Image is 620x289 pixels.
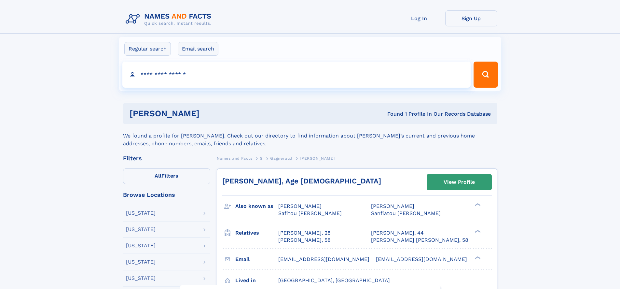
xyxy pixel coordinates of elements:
span: [PERSON_NAME] [278,203,322,209]
h1: [PERSON_NAME] [130,109,294,118]
button: Search Button [474,62,498,88]
div: [US_STATE] [126,259,156,265]
a: [PERSON_NAME] [PERSON_NAME], 58 [371,237,468,244]
div: Found 1 Profile In Our Records Database [293,110,491,118]
div: Filters [123,155,210,161]
div: ❯ [473,229,481,233]
a: Gagneraud [270,154,292,162]
h3: Lived in [235,275,278,286]
div: [US_STATE] [126,243,156,248]
div: ❯ [473,255,481,260]
span: G [260,156,263,161]
div: [US_STATE] [126,227,156,232]
label: Filters [123,168,210,184]
span: All [155,173,161,179]
span: [PERSON_NAME] [371,203,414,209]
span: [GEOGRAPHIC_DATA], [GEOGRAPHIC_DATA] [278,277,390,283]
a: View Profile [427,174,491,190]
span: [EMAIL_ADDRESS][DOMAIN_NAME] [278,256,369,262]
div: [US_STATE] [126,276,156,281]
img: Logo Names and Facts [123,10,217,28]
label: Email search [178,42,218,56]
span: [EMAIL_ADDRESS][DOMAIN_NAME] [376,256,467,262]
div: ❯ [473,203,481,207]
h3: Also known as [235,201,278,212]
div: We found a profile for [PERSON_NAME]. Check out our directory to find information about [PERSON_N... [123,124,497,148]
a: G [260,154,263,162]
a: [PERSON_NAME], 58 [278,237,331,244]
div: [US_STATE] [126,210,156,216]
a: [PERSON_NAME], Age [DEMOGRAPHIC_DATA] [222,177,381,185]
span: [PERSON_NAME] [300,156,335,161]
a: [PERSON_NAME], 28 [278,229,331,237]
input: search input [122,62,471,88]
h3: Relatives [235,227,278,238]
h3: Email [235,254,278,265]
a: Sign Up [445,10,497,26]
span: Sanfiatou [PERSON_NAME] [371,210,441,216]
span: Safitou [PERSON_NAME] [278,210,342,216]
a: Names and Facts [217,154,253,162]
a: Log In [393,10,445,26]
div: View Profile [444,175,475,190]
label: Regular search [124,42,171,56]
a: [PERSON_NAME], 44 [371,229,424,237]
span: Gagneraud [270,156,292,161]
div: Browse Locations [123,192,210,198]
